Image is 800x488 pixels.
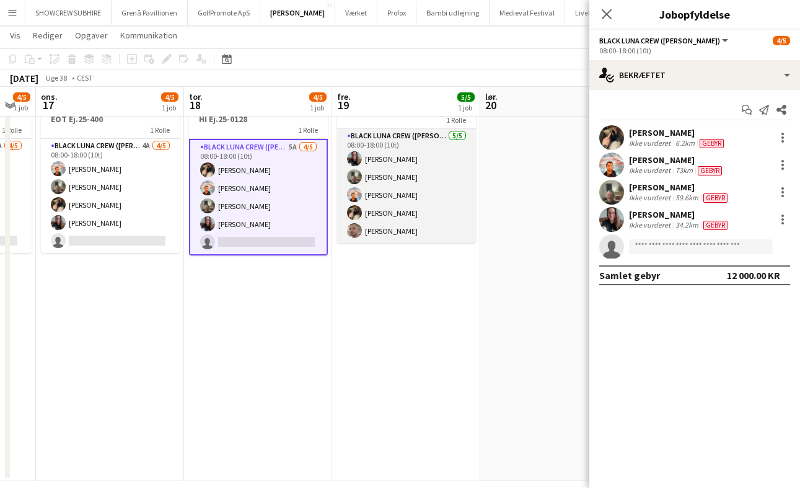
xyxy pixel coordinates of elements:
span: 4/5 [773,36,790,45]
app-card-role: Black Luna Crew ([PERSON_NAME])5A4/508:00-18:00 (10t)[PERSON_NAME][PERSON_NAME][PERSON_NAME][PERS... [189,139,328,255]
div: 1 job [458,103,474,112]
span: 18 [187,98,203,112]
span: ons. [41,91,58,102]
app-job-card: Opdateret08:00-18:00 (10t)4/5EOT Ej.25-4001 RolleBlack Luna Crew ([PERSON_NAME])4A4/508:00-18:00 ... [41,86,180,253]
span: Vis [10,30,20,41]
div: 08:00-18:00 (10t) [599,46,790,55]
button: Værket [335,1,377,25]
div: [DATE] [10,72,38,84]
span: Black Luna Crew (Danny) [599,36,720,45]
div: 73km [673,166,695,175]
div: Teamet har forskellige gebyrer end i rollen [701,220,730,230]
span: 1 Rolle [298,125,318,135]
div: [PERSON_NAME] [629,209,730,220]
span: 1 Rolle [446,115,466,125]
div: 1 job [310,103,326,112]
div: Ikke vurderet [629,220,673,230]
app-job-card: 08:00-18:00 (10t)5/5HI Ej.25-01281 RolleBlack Luna Crew ([PERSON_NAME])5/508:00-18:00 (10t)[PERSO... [337,86,476,243]
span: lør. [485,91,498,102]
h3: Jobopfyldelse [589,6,800,22]
button: SHOWCREW SUBHIRE [25,1,112,25]
span: 5/5 [457,92,475,102]
div: Ikke vurderet [629,166,673,175]
span: fre. [337,91,351,102]
div: Teamet har forskellige gebyrer end i rollen [695,166,724,175]
div: 12 000.00 KR [727,269,780,282]
span: 20 [483,98,498,112]
button: GolfPromote ApS [188,1,260,25]
button: Profox [377,1,416,25]
div: Ikke vurderet [629,138,673,148]
a: Kommunikation [115,27,182,43]
span: Opgaver [75,30,108,41]
span: Gebyr [703,221,727,230]
span: Uge 38 [41,73,72,82]
span: 1 Rolle [150,125,170,135]
span: Rediger [33,30,63,41]
div: Ikke vurderet [629,193,673,203]
div: Samlet gebyr [599,269,660,282]
div: 59.6km [673,193,701,203]
button: Grenå Pavillionen [112,1,188,25]
span: tor. [189,91,203,102]
div: Teamet har forskellige gebyrer end i rollen [697,138,726,148]
a: Opgaver [70,27,113,43]
span: Gebyr [698,166,722,175]
div: 6.2km [673,138,697,148]
app-card-role: Black Luna Crew ([PERSON_NAME])4A4/508:00-18:00 (10t)[PERSON_NAME][PERSON_NAME][PERSON_NAME][PERS... [41,139,180,253]
button: Bambi udlejning [416,1,490,25]
span: Kommunikation [120,30,177,41]
span: 17 [39,98,58,112]
span: 1 Rolle [2,125,22,135]
button: LiveNation [565,1,620,25]
div: Teamet har forskellige gebyrer end i rollen [701,193,730,203]
div: [PERSON_NAME] [629,182,730,193]
div: 1 job [162,103,178,112]
app-job-card: Opdateret08:00-18:00 (10t)4/5HI Ej.25-01281 RolleBlack Luna Crew ([PERSON_NAME])5A4/508:00-18:00 ... [189,86,328,255]
a: Vis [5,27,25,43]
button: Black Luna Crew ([PERSON_NAME]) [599,36,730,45]
h3: HI Ej.25-0128 [189,113,328,125]
div: [PERSON_NAME] [629,154,724,166]
span: 19 [335,98,351,112]
span: 4/5 [309,92,327,102]
div: CEST [77,73,93,82]
a: Rediger [28,27,68,43]
span: Gebyr [703,193,727,203]
span: Gebyr [700,139,724,148]
h3: EOT Ej.25-400 [41,113,180,125]
button: Medieval Festival [490,1,565,25]
div: [PERSON_NAME] [629,127,726,138]
div: 34.2km [673,220,701,230]
button: [PERSON_NAME] [260,1,335,25]
span: 4/5 [13,92,30,102]
span: 4/5 [161,92,178,102]
app-card-role: Black Luna Crew ([PERSON_NAME])5/508:00-18:00 (10t)[PERSON_NAME][PERSON_NAME][PERSON_NAME][PERSON... [337,129,476,243]
div: 1 job [14,103,30,112]
div: Bekræftet [589,60,800,90]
